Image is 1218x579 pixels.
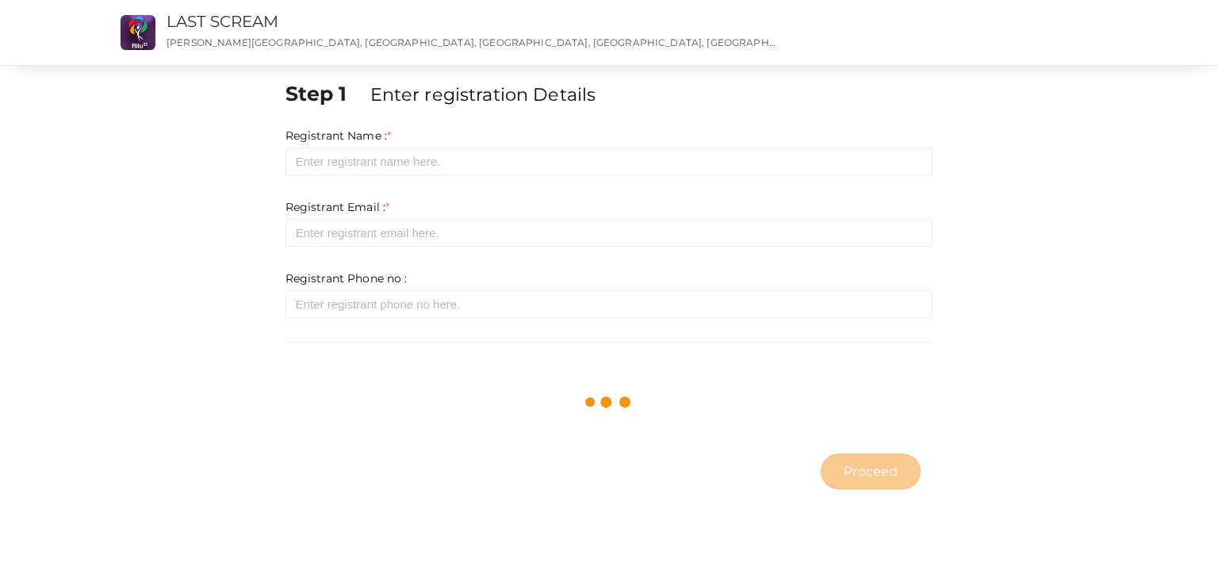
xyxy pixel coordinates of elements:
[285,148,933,175] input: Enter registrant name here.
[285,270,408,286] label: Registrant Phone no :
[821,454,921,489] button: Proceed
[285,219,933,247] input: Enter registrant email here.
[167,12,279,31] a: LAST SCREAM
[370,82,596,107] label: Enter registration Details
[285,290,933,318] input: Enter registrant phone no here.
[581,374,637,430] img: loading.svg
[285,128,392,144] label: Registrant Name :
[121,15,155,50] img: VHNUIRHB_small.png
[285,199,390,215] label: Registrant Email :
[167,36,776,49] p: [PERSON_NAME][GEOGRAPHIC_DATA], [GEOGRAPHIC_DATA], [GEOGRAPHIC_DATA], [GEOGRAPHIC_DATA], [GEOGRAP...
[285,79,367,108] label: Step 1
